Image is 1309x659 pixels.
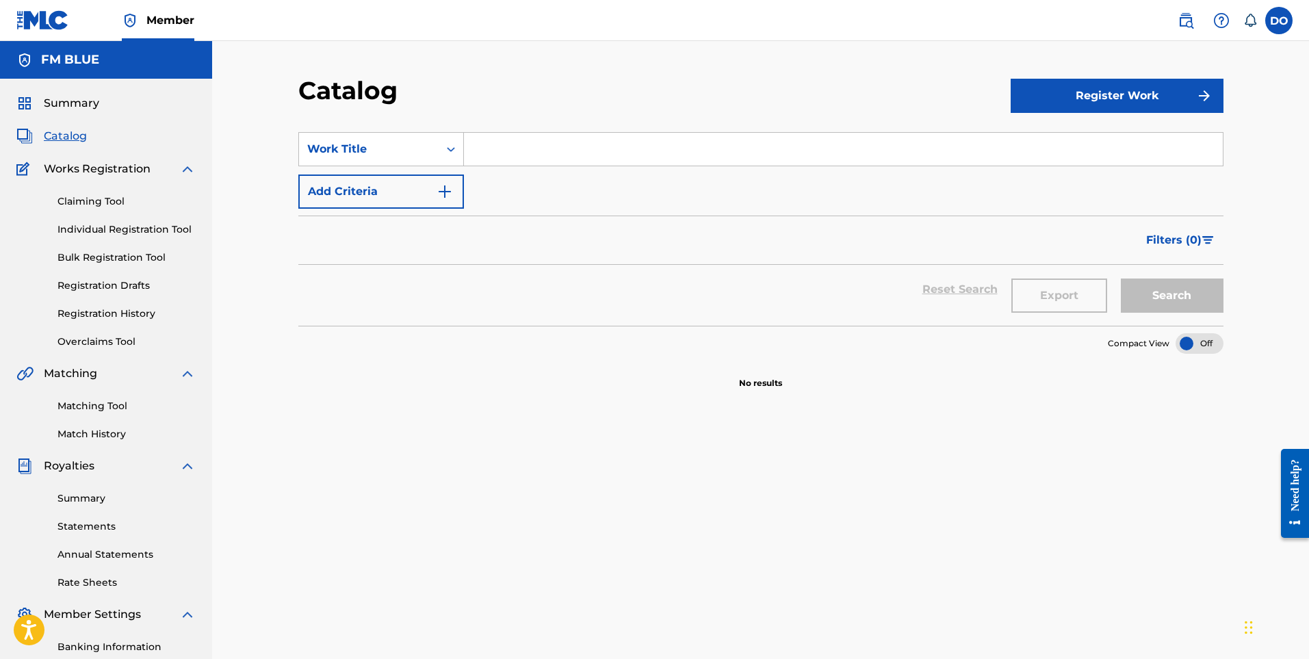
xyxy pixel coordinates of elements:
[1265,7,1293,34] div: User Menu
[1011,79,1223,113] button: Register Work
[298,132,1223,326] form: Search Form
[122,12,138,29] img: Top Rightsholder
[1241,593,1309,659] iframe: Chat Widget
[57,640,196,654] a: Banking Information
[44,128,87,144] span: Catalog
[57,250,196,265] a: Bulk Registration Tool
[57,307,196,321] a: Registration History
[179,365,196,382] img: expand
[57,194,196,209] a: Claiming Tool
[146,12,194,28] span: Member
[57,519,196,534] a: Statements
[1138,223,1223,257] button: Filters (0)
[16,365,34,382] img: Matching
[179,161,196,177] img: expand
[1178,12,1194,29] img: search
[1196,88,1213,104] img: f7272a7cc735f4ea7f67.svg
[16,52,33,68] img: Accounts
[1146,232,1202,248] span: Filters ( 0 )
[16,128,87,144] a: CatalogCatalog
[1202,236,1214,244] img: filter
[1245,607,1253,648] div: Drag
[57,427,196,441] a: Match History
[16,161,34,177] img: Works Registration
[16,128,33,144] img: Catalog
[298,175,464,209] button: Add Criteria
[57,335,196,349] a: Overclaims Tool
[44,365,97,382] span: Matching
[1213,12,1230,29] img: help
[44,606,141,623] span: Member Settings
[1271,439,1309,549] iframe: Resource Center
[307,141,430,157] div: Work Title
[16,95,99,112] a: SummarySummary
[57,279,196,293] a: Registration Drafts
[16,606,33,623] img: Member Settings
[16,95,33,112] img: Summary
[179,458,196,474] img: expand
[57,399,196,413] a: Matching Tool
[16,458,33,474] img: Royalties
[44,95,99,112] span: Summary
[57,547,196,562] a: Annual Statements
[44,161,151,177] span: Works Registration
[16,10,69,30] img: MLC Logo
[1243,14,1257,27] div: Notifications
[1208,7,1235,34] div: Help
[44,458,94,474] span: Royalties
[57,491,196,506] a: Summary
[298,75,404,106] h2: Catalog
[739,361,782,389] p: No results
[437,183,453,200] img: 9d2ae6d4665cec9f34b9.svg
[57,222,196,237] a: Individual Registration Tool
[1108,337,1169,350] span: Compact View
[1172,7,1200,34] a: Public Search
[179,606,196,623] img: expand
[41,52,99,68] h5: FM BLUE
[57,576,196,590] a: Rate Sheets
